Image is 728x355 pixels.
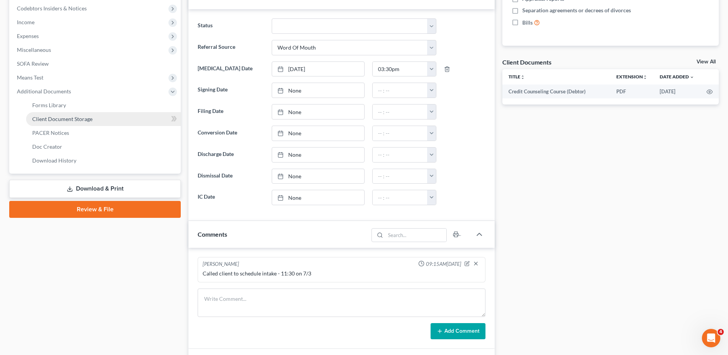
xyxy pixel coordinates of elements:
[26,154,181,168] a: Download History
[373,83,428,98] input: -- : --
[26,98,181,112] a: Forms Library
[272,62,364,76] a: [DATE]
[194,83,267,98] label: Signing Date
[702,329,720,347] iframe: Intercom live chat
[32,129,69,136] span: PACER Notices
[373,148,428,162] input: -- : --
[17,88,71,95] span: Additional Documents
[17,74,43,81] span: Means Test
[32,116,92,122] span: Client Document Storage
[272,83,364,98] a: None
[194,104,267,119] label: Filing Date
[203,260,239,268] div: [PERSON_NAME]
[272,169,364,184] a: None
[610,85,654,98] td: PDF
[194,40,267,55] label: Referral Source
[26,112,181,126] a: Client Document Storage
[697,59,716,65] a: View All
[431,323,485,339] button: Add Comment
[426,260,461,268] span: 09:15AM[DATE]
[198,231,227,238] span: Comments
[643,75,647,80] i: unfold_more
[9,180,181,198] a: Download & Print
[203,270,480,277] div: Called client to schedule intake - 11:30 on 7/3
[194,126,267,141] label: Conversion Date
[32,157,76,164] span: Download History
[373,126,428,141] input: -- : --
[17,33,39,39] span: Expenses
[26,126,181,140] a: PACER Notices
[272,126,364,141] a: None
[373,105,428,119] input: -- : --
[654,85,700,98] td: [DATE]
[373,190,428,205] input: -- : --
[194,190,267,205] label: IC Date
[502,58,551,66] div: Client Documents
[17,19,35,25] span: Income
[373,62,428,76] input: -- : --
[17,5,87,12] span: Codebtors Insiders & Notices
[32,102,66,108] span: Forms Library
[616,74,647,80] a: Extensionunfold_more
[660,74,694,80] a: Date Added expand_more
[690,75,694,80] i: expand_more
[508,74,525,80] a: Titleunfold_more
[272,148,364,162] a: None
[194,169,267,184] label: Dismissal Date
[194,61,267,77] label: [MEDICAL_DATA] Date
[194,147,267,163] label: Discharge Date
[17,60,49,67] span: SOFA Review
[32,143,62,150] span: Doc Creator
[272,190,364,205] a: None
[522,19,533,27] span: Bills
[11,57,181,71] a: SOFA Review
[520,75,525,80] i: unfold_more
[373,169,428,184] input: -- : --
[718,329,724,335] span: 4
[17,46,51,53] span: Miscellaneous
[385,229,446,242] input: Search...
[194,18,267,34] label: Status
[502,85,610,98] td: Credit Counseling Course (Debtor)
[26,140,181,154] a: Doc Creator
[9,201,181,218] a: Review & File
[522,7,631,14] span: Separation agreements or decrees of divorces
[272,105,364,119] a: None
